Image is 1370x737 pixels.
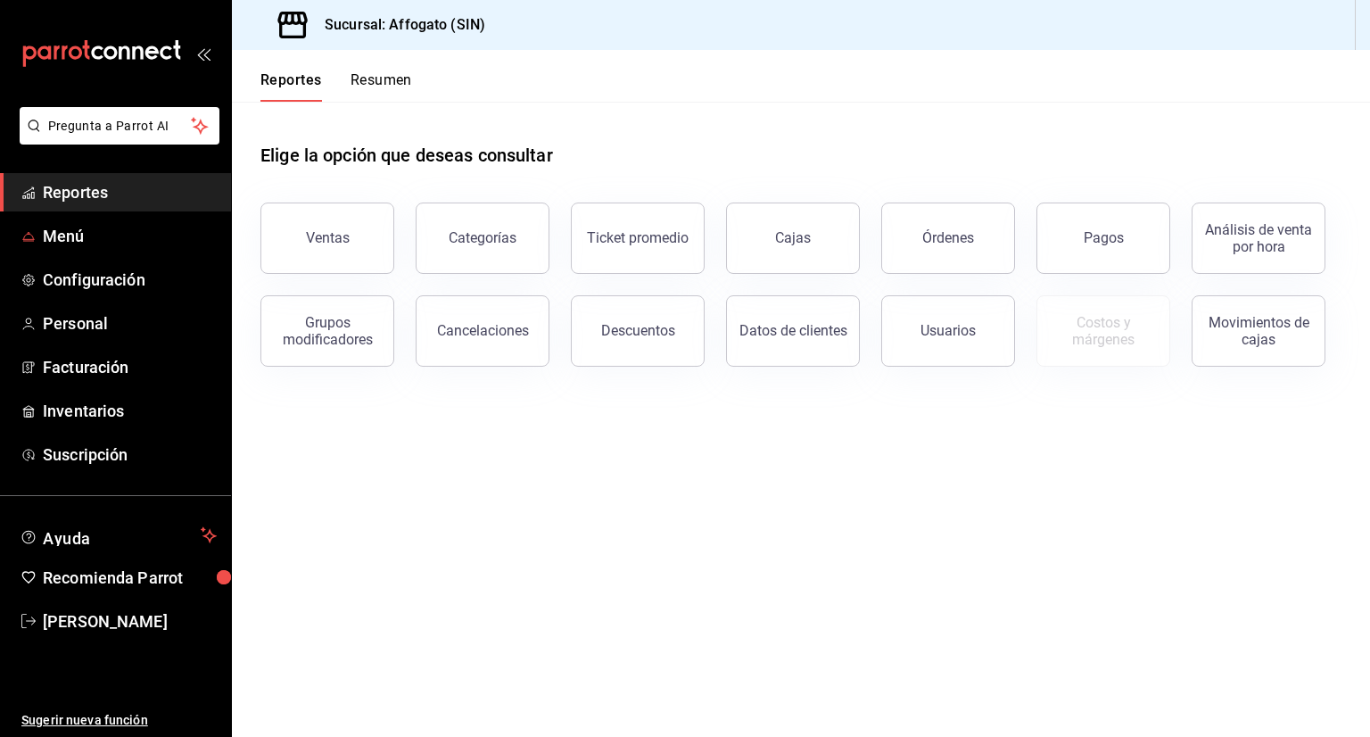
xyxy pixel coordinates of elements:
[726,203,860,274] button: Cajas
[1036,203,1170,274] button: Pagos
[260,142,553,169] h1: Elige la opción que deseas consultar
[351,71,412,102] button: Resumen
[272,314,383,348] div: Grupos modificadores
[571,203,705,274] button: Ticket promedio
[1203,314,1314,348] div: Movimientos de cajas
[775,229,811,246] div: Cajas
[306,229,350,246] div: Ventas
[920,322,976,339] div: Usuarios
[601,322,675,339] div: Descuentos
[43,355,217,379] span: Facturación
[310,14,485,36] h3: Sucursal: Affogato (SIN)
[1048,314,1159,348] div: Costos y márgenes
[43,399,217,423] span: Inventarios
[43,525,194,546] span: Ayuda
[437,322,529,339] div: Cancelaciones
[43,443,217,467] span: Suscripción
[43,268,217,292] span: Configuración
[43,180,217,204] span: Reportes
[416,203,549,274] button: Categorías
[881,203,1015,274] button: Órdenes
[881,295,1015,367] button: Usuarios
[922,229,974,246] div: Órdenes
[1192,295,1325,367] button: Movimientos de cajas
[1036,295,1170,367] button: Contrata inventarios para ver este reporte
[43,311,217,335] span: Personal
[43,224,217,248] span: Menú
[260,203,394,274] button: Ventas
[1192,203,1325,274] button: Análisis de venta por hora
[1084,229,1124,246] div: Pagos
[260,71,412,102] div: navigation tabs
[21,711,217,730] span: Sugerir nueva función
[43,609,217,633] span: [PERSON_NAME]
[587,229,689,246] div: Ticket promedio
[48,117,192,136] span: Pregunta a Parrot AI
[196,46,210,61] button: open_drawer_menu
[739,322,847,339] div: Datos de clientes
[571,295,705,367] button: Descuentos
[1203,221,1314,255] div: Análisis de venta por hora
[260,295,394,367] button: Grupos modificadores
[260,71,322,102] button: Reportes
[416,295,549,367] button: Cancelaciones
[20,107,219,145] button: Pregunta a Parrot AI
[12,129,219,148] a: Pregunta a Parrot AI
[726,295,860,367] button: Datos de clientes
[449,229,516,246] div: Categorías
[43,566,217,590] span: Recomienda Parrot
